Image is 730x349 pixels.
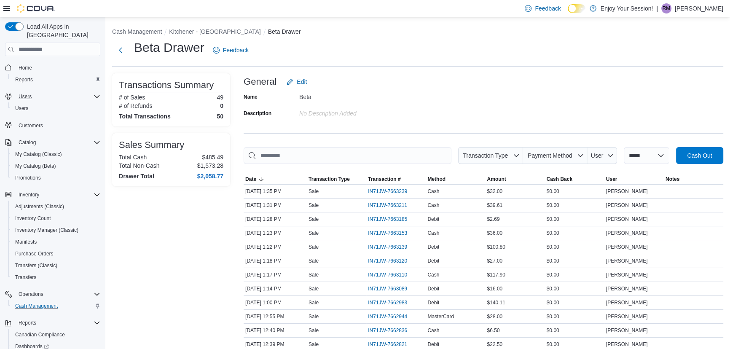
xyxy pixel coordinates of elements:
div: [DATE] 12:55 PM [244,311,307,322]
span: User [606,176,617,183]
div: [DATE] 1:18 PM [244,256,307,266]
p: [PERSON_NAME] [675,3,723,13]
span: IN71JW-7662944 [368,313,407,320]
span: [PERSON_NAME] [606,271,648,278]
h3: Sales Summary [119,140,184,150]
button: IN71JW-7663239 [368,186,416,196]
span: Inventory [15,190,100,200]
button: Transaction # [366,174,426,184]
p: | [656,3,658,13]
label: Name [244,94,258,100]
span: [PERSON_NAME] [606,258,648,264]
input: This is a search bar. As you type, the results lower in the page will automatically filter. [244,147,451,164]
span: Users [15,105,28,112]
p: Sale [309,216,319,223]
h4: Total Transactions [119,113,171,120]
h4: $2,058.77 [197,173,223,180]
h3: General [244,77,276,87]
span: Users [12,103,100,113]
h6: # of Sales [119,94,145,101]
button: User [587,147,617,164]
button: Operations [2,288,104,300]
button: IN71JW-7662944 [368,311,416,322]
h6: # of Refunds [119,102,152,109]
div: $0.00 [545,200,604,210]
span: [PERSON_NAME] [606,299,648,306]
p: $1,573.28 [197,162,223,169]
span: Inventory Manager (Classic) [12,225,100,235]
div: $0.00 [545,186,604,196]
button: IN71JW-7663120 [368,256,416,266]
h3: Transactions Summary [119,80,214,90]
p: Sale [309,244,319,250]
span: Cash [427,230,439,236]
span: Operations [15,289,100,299]
div: No Description added [299,107,412,117]
button: Operations [15,289,47,299]
h6: Total Cash [119,154,147,161]
button: Inventory Manager (Classic) [8,224,104,236]
span: Debit [427,285,439,292]
span: $6.50 [487,327,499,334]
button: Inventory [15,190,43,200]
a: Canadian Compliance [12,330,68,340]
span: Load All Apps in [GEOGRAPHIC_DATA] [24,22,100,39]
a: Purchase Orders [12,249,57,259]
span: $22.50 [487,341,502,348]
a: Home [15,63,35,73]
span: Inventory Count [15,215,51,222]
span: IN71JW-7662821 [368,341,407,348]
button: Payment Method [523,147,587,164]
p: 49 [217,94,223,101]
div: $0.00 [545,228,604,238]
a: Promotions [12,173,44,183]
span: IN71JW-7663139 [368,244,407,250]
span: $39.61 [487,202,502,209]
span: Debit [427,341,439,348]
button: IN71JW-7663089 [368,284,416,294]
button: Edit [283,73,310,90]
p: 0 [220,102,223,109]
span: IN71JW-7663211 [368,202,407,209]
span: RM [663,3,671,13]
button: Date [244,174,307,184]
span: IN71JW-7663110 [368,271,407,278]
div: [DATE] 12:40 PM [244,325,307,336]
p: Sale [309,327,319,334]
span: IN71JW-7662983 [368,299,407,306]
span: My Catalog (Beta) [15,163,56,169]
span: Debit [427,216,439,223]
span: Method [427,176,446,183]
span: User [591,152,604,159]
a: My Catalog (Classic) [12,149,65,159]
span: [PERSON_NAME] [606,313,648,320]
span: $32.00 [487,188,502,195]
button: Promotions [8,172,104,184]
span: Inventory [19,191,39,198]
span: [PERSON_NAME] [606,188,648,195]
div: $0.00 [545,242,604,252]
span: IN71JW-7663153 [368,230,407,236]
button: Users [8,102,104,114]
span: Cash Management [15,303,58,309]
div: $0.00 [545,284,604,294]
span: [PERSON_NAME] [606,327,648,334]
div: [DATE] 1:35 PM [244,186,307,196]
button: Catalog [2,137,104,148]
button: Cash Management [112,28,162,35]
span: [PERSON_NAME] [606,244,648,250]
span: $16.00 [487,285,502,292]
span: Cash [427,202,439,209]
a: Adjustments (Classic) [12,201,67,212]
button: Next [112,42,129,59]
div: Beta [299,90,412,100]
span: Catalog [15,137,100,148]
button: Cash Management [8,300,104,312]
span: Catalog [19,139,36,146]
span: Reports [19,319,36,326]
span: Transfers [15,274,36,281]
button: Cash Back [545,174,604,184]
button: Canadian Compliance [8,329,104,341]
span: $36.00 [487,230,502,236]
